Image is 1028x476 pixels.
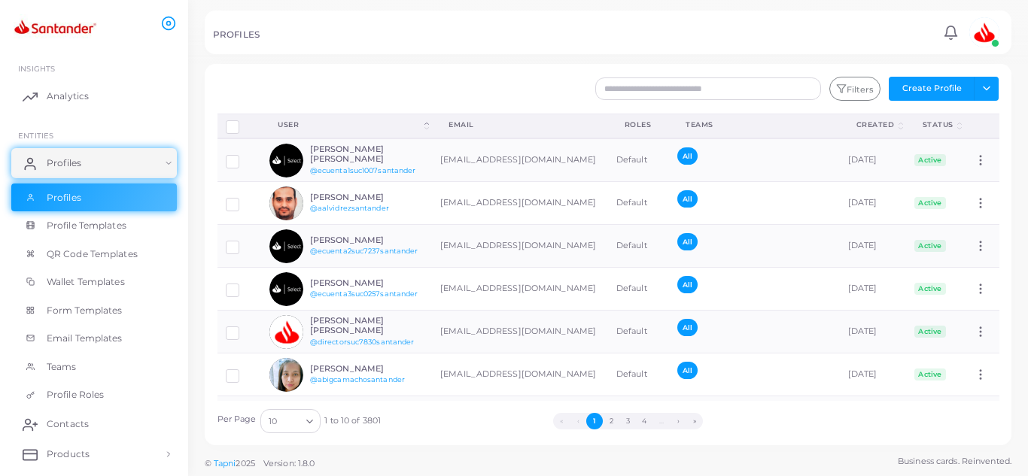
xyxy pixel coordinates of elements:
[47,156,81,170] span: Profiles
[47,191,81,205] span: Profiles
[432,396,608,439] td: [EMAIL_ADDRESS][DOMAIN_NAME]
[969,17,999,47] img: avatar
[608,225,669,268] td: Default
[608,311,669,353] td: Default
[310,290,418,298] a: @ecuenta3suc0257santander
[840,396,906,439] td: [DATE]
[217,114,262,138] th: Row-selection
[889,77,975,101] button: Create Profile
[677,276,698,293] span: All
[11,183,177,212] a: Profiles
[310,144,421,164] h6: [PERSON_NAME] [PERSON_NAME]
[608,268,669,311] td: Default
[11,439,177,469] a: Products
[310,204,389,212] a: @aalvidrezsantander
[310,193,421,202] h6: [PERSON_NAME]
[47,247,138,261] span: QR Code Templates
[677,319,698,336] span: All
[11,81,177,111] a: Analytics
[47,447,90,461] span: Products
[269,272,303,306] img: avatar
[677,190,698,208] span: All
[840,268,906,311] td: [DATE]
[18,64,55,73] span: INSIGHTS
[214,458,236,468] a: Tapni
[914,154,946,166] span: Active
[269,414,277,429] span: 10
[898,455,1011,468] span: Business cards. Reinvented.
[47,89,89,103] span: Analytics
[432,225,608,268] td: [EMAIL_ADDRESS][DOMAIN_NAME]
[269,315,303,349] img: avatar
[310,364,421,374] h6: [PERSON_NAME]
[914,368,946,380] span: Active
[608,182,669,225] td: Default
[914,240,946,252] span: Active
[965,17,1003,47] a: avatar
[14,14,97,42] img: logo
[47,417,89,431] span: Contacts
[269,229,303,263] img: avatar
[914,326,946,338] span: Active
[670,413,686,429] button: Go to next page
[619,413,636,429] button: Go to page 3
[269,186,303,220] img: avatar
[236,457,254,470] span: 2025
[310,278,421,288] h6: [PERSON_NAME]
[310,166,416,174] a: @ecuenta1suc1007santander
[269,144,303,177] img: avatar
[840,311,906,353] td: [DATE]
[11,353,177,381] a: Teams
[608,396,669,439] td: Default
[11,148,177,178] a: Profiles
[205,457,315,470] span: ©
[381,413,875,429] ul: Pagination
[966,114,999,138] th: Action
[686,120,823,130] div: Teams
[625,120,652,130] div: Roles
[260,409,321,433] div: Search for option
[586,413,603,429] button: Go to page 1
[310,316,421,335] h6: [PERSON_NAME] [PERSON_NAME]
[11,240,177,268] a: QR Code Templates
[677,233,698,250] span: All
[11,268,177,296] a: Wallet Templates
[840,225,906,268] td: [DATE]
[432,268,608,311] td: [EMAIL_ADDRESS][DOMAIN_NAME]
[840,138,906,182] td: [DATE]
[269,358,303,392] img: avatar
[324,415,381,427] span: 1 to 10 of 3801
[636,413,652,429] button: Go to page 4
[603,413,619,429] button: Go to page 2
[278,413,300,429] input: Search for option
[11,409,177,439] a: Contacts
[47,360,77,374] span: Teams
[686,413,703,429] button: Go to last page
[18,131,53,140] span: ENTITIES
[608,138,669,182] td: Default
[432,182,608,225] td: [EMAIL_ADDRESS][DOMAIN_NAME]
[914,283,946,295] span: Active
[432,353,608,396] td: [EMAIL_ADDRESS][DOMAIN_NAME]
[11,296,177,325] a: Form Templates
[11,324,177,353] a: Email Templates
[914,197,946,209] span: Active
[213,29,260,40] h5: PROFILES
[608,353,669,396] td: Default
[263,458,315,468] span: Version: 1.8.0
[47,275,125,289] span: Wallet Templates
[677,147,698,165] span: All
[677,362,698,379] span: All
[278,120,421,130] div: User
[840,182,906,225] td: [DATE]
[11,211,177,240] a: Profile Templates
[11,380,177,409] a: Profile Roles
[47,388,104,402] span: Profile Roles
[310,235,421,245] h6: [PERSON_NAME]
[47,304,123,317] span: Form Templates
[829,77,880,101] button: Filters
[217,414,257,426] label: Per Page
[432,311,608,353] td: [EMAIL_ADDRESS][DOMAIN_NAME]
[923,120,955,130] div: Status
